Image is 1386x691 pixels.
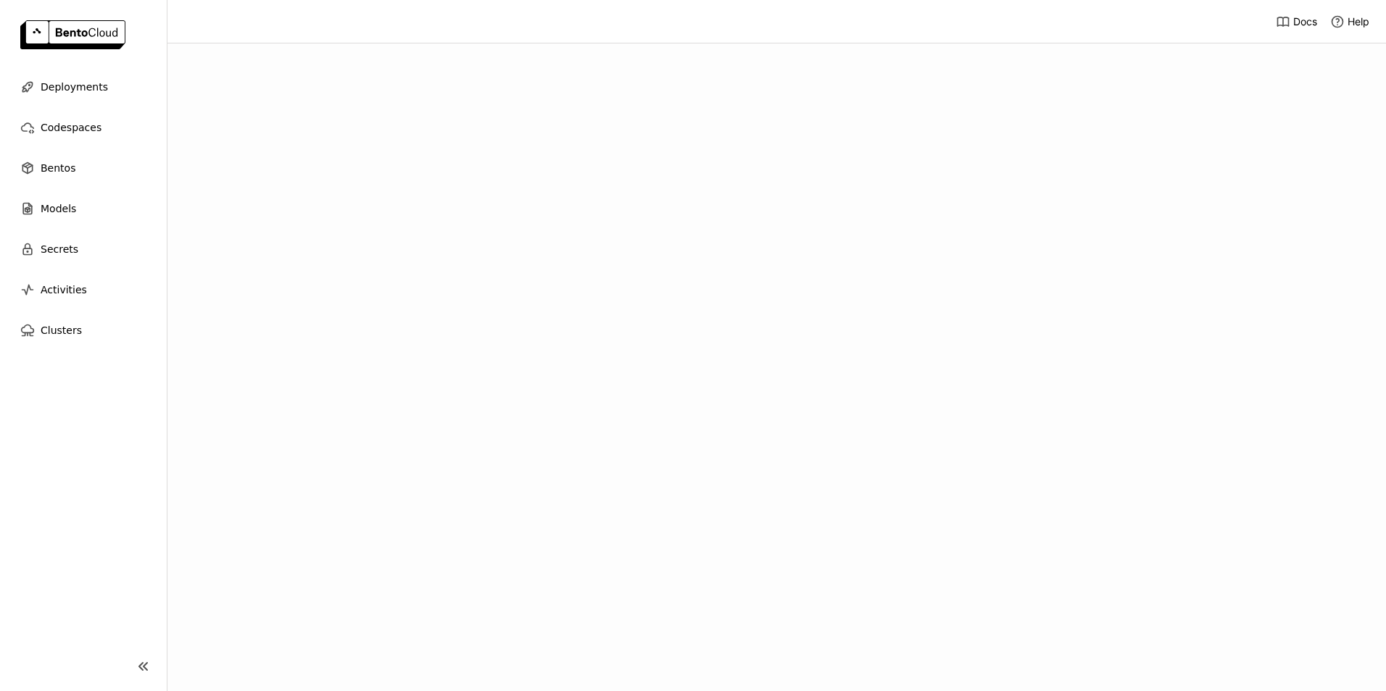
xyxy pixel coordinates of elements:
[41,240,78,258] span: Secrets
[12,235,155,264] a: Secrets
[1276,14,1317,29] a: Docs
[1293,15,1317,28] span: Docs
[1348,15,1369,28] span: Help
[12,194,155,223] a: Models
[12,316,155,345] a: Clusters
[12,275,155,304] a: Activities
[41,78,108,96] span: Deployments
[41,281,87,298] span: Activities
[41,200,76,217] span: Models
[20,20,125,49] img: logo
[12,154,155,183] a: Bentos
[1330,14,1369,29] div: Help
[41,159,75,177] span: Bentos
[41,119,101,136] span: Codespaces
[41,322,82,339] span: Clusters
